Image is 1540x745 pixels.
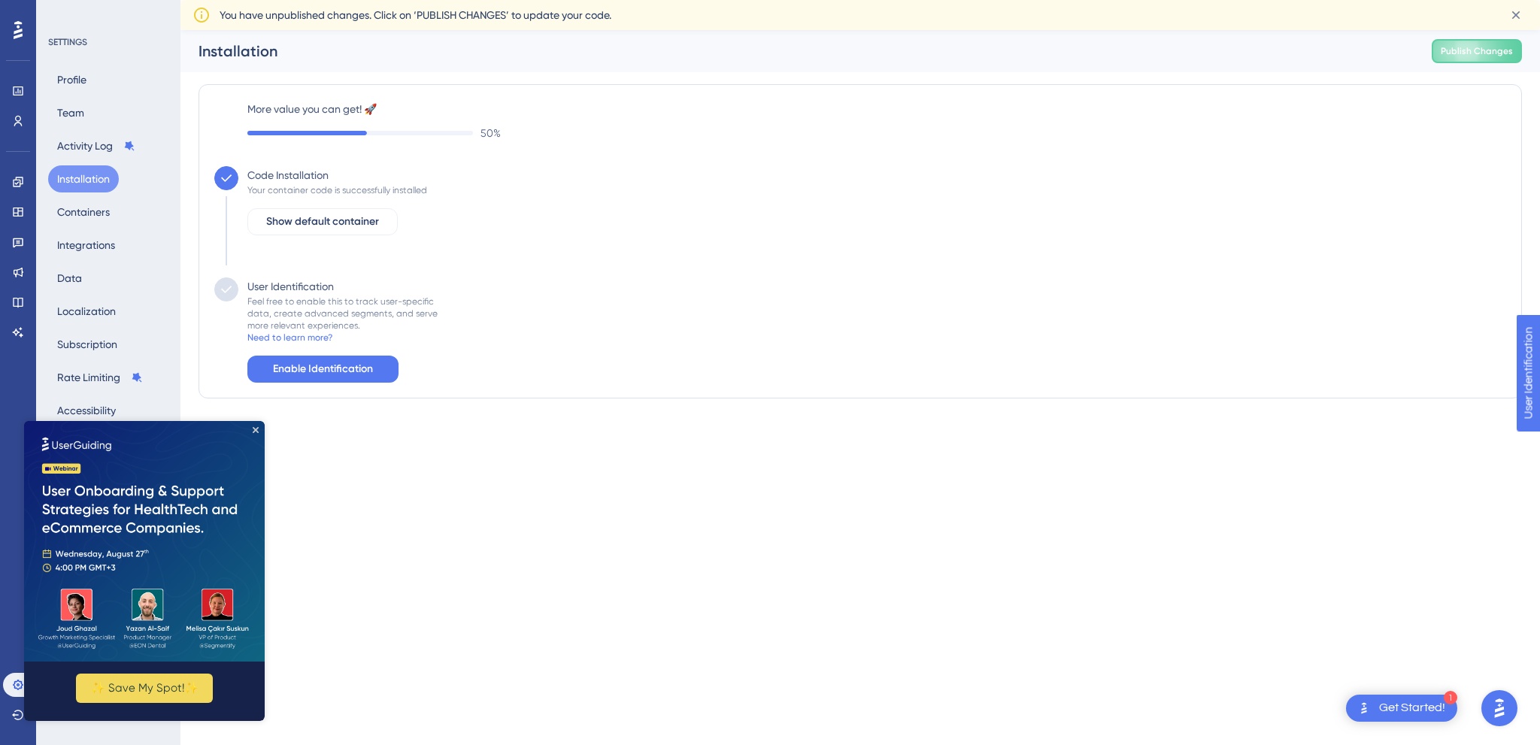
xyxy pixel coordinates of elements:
[1432,39,1522,63] button: Publish Changes
[48,99,93,126] button: Team
[247,184,427,196] div: Your container code is successfully installed
[266,213,379,231] span: Show default container
[273,360,373,378] span: Enable Identification
[48,36,170,48] div: SETTINGS
[199,41,1394,62] div: Installation
[12,4,105,22] span: User Identification
[247,100,1506,118] label: More value you can get! 🚀
[48,232,124,259] button: Integrations
[52,253,189,282] button: ✨ Save My Spot!✨
[48,364,152,391] button: Rate Limiting
[48,198,119,226] button: Containers
[247,356,399,383] button: Enable Identification
[1441,45,1513,57] span: Publish Changes
[229,6,235,12] div: Close Preview
[247,166,329,184] div: Code Installation
[1346,695,1457,722] div: Open Get Started! checklist, remaining modules: 1
[247,332,332,344] div: Need to learn more?
[1355,699,1373,717] img: launcher-image-alternative-text
[1477,686,1522,731] iframe: UserGuiding AI Assistant Launcher
[48,397,125,424] button: Accessibility
[480,124,501,142] span: 50 %
[220,6,611,24] span: You have unpublished changes. Click on ‘PUBLISH CHANGES’ to update your code.
[48,132,144,159] button: Activity Log
[48,298,125,325] button: Localization
[247,295,438,332] div: Feel free to enable this to track user-specific data, create advanced segments, and serve more re...
[48,66,95,93] button: Profile
[247,208,398,235] button: Show default container
[48,331,126,358] button: Subscription
[1379,700,1445,716] div: Get Started!
[247,277,334,295] div: User Identification
[1444,691,1457,704] div: 1
[48,165,119,192] button: Installation
[48,265,91,292] button: Data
